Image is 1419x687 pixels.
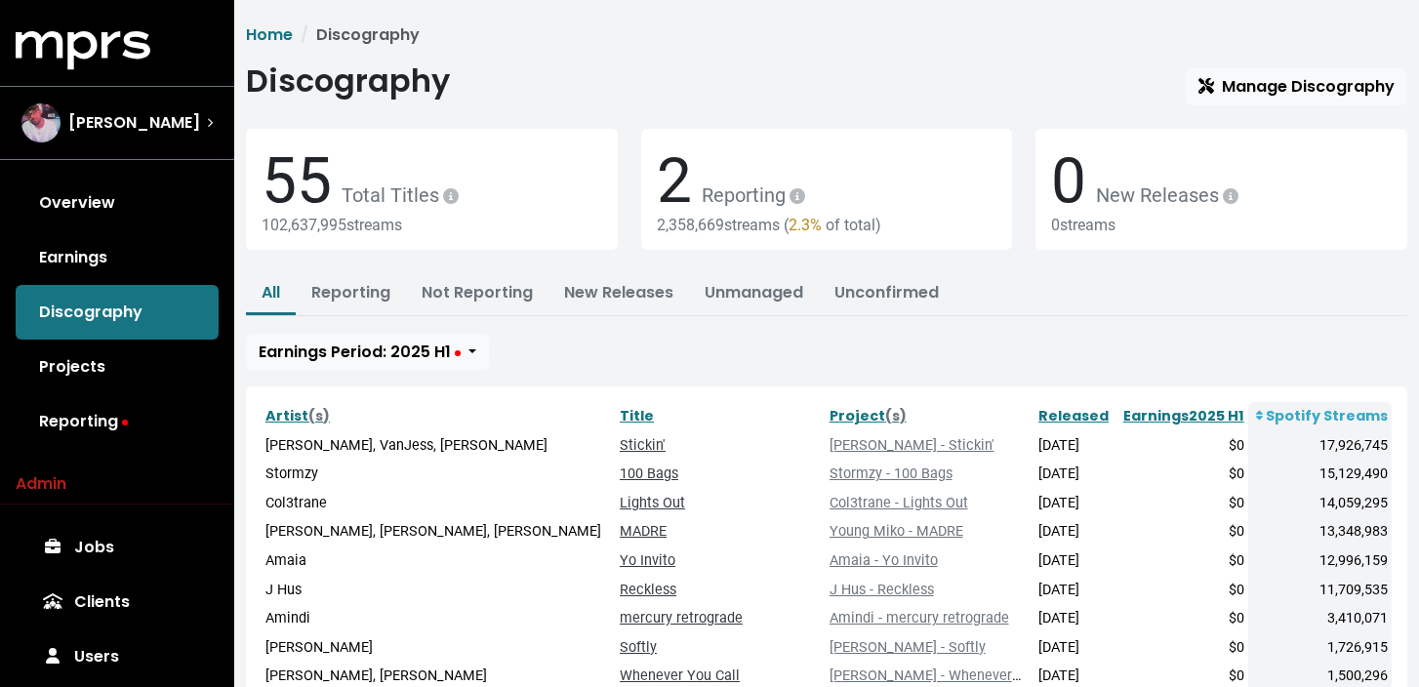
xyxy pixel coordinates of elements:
[657,144,692,218] span: 2
[68,111,200,135] span: [PERSON_NAME]
[1186,68,1407,105] a: Manage Discography
[259,341,461,363] span: Earnings Period: 2025 H1
[620,406,654,425] a: Title
[16,575,219,629] a: Clients
[262,216,602,234] div: 102,637,995 streams
[1248,460,1392,489] td: 15,129,490
[1248,576,1392,605] td: 11,709,535
[16,38,150,61] a: mprs logo
[16,230,219,285] a: Earnings
[246,334,489,371] button: Earnings Period: 2025 H1
[16,394,219,449] a: Reporting
[830,406,907,425] a: Project(s)
[1119,550,1244,572] div: $0
[1119,521,1244,543] div: $0
[1038,406,1109,425] a: Released
[1248,402,1392,431] th: Spotify Streams
[262,576,616,605] td: J Hus
[1248,517,1392,546] td: 13,348,983
[1051,216,1392,234] div: 0 streams
[262,633,616,663] td: [PERSON_NAME]
[789,216,822,234] span: 2.3%
[16,629,219,684] a: Users
[620,523,667,540] a: MADRE
[830,495,968,511] a: Col3trane - Lights Out
[262,281,280,303] a: All
[620,667,740,684] a: Whenever You Call
[620,465,678,482] a: 100 Bags
[265,406,330,425] a: Artist(s)
[1119,493,1244,514] div: $0
[830,465,953,482] a: Stormzy - 100 Bags
[262,144,332,218] span: 55
[311,281,390,303] a: Reporting
[834,281,939,303] a: Unconfirmed
[1034,489,1115,518] td: [DATE]
[1119,666,1244,687] div: $0
[262,460,616,489] td: Stormzy
[830,610,1009,626] a: Amindi - mercury retrograde
[1119,637,1244,659] div: $0
[830,523,963,540] a: Young Miko - MADRE
[1034,546,1115,576] td: [DATE]
[1123,406,1244,425] a: Earnings2025 H1
[1034,633,1115,663] td: [DATE]
[885,406,907,425] span: (s)
[657,216,997,234] div: 2,358,669 streams ( of total)
[1198,75,1395,98] span: Manage Discography
[332,183,463,207] span: Total Titles
[1248,633,1392,663] td: 1,726,915
[1034,604,1115,633] td: [DATE]
[308,406,330,425] span: (s)
[620,552,675,569] a: Yo Invito
[1248,431,1392,461] td: 17,926,745
[1034,431,1115,461] td: [DATE]
[262,431,616,461] td: [PERSON_NAME], VanJess, [PERSON_NAME]
[1248,489,1392,518] td: 14,059,295
[564,281,673,303] a: New Releases
[830,639,986,656] a: [PERSON_NAME] - Softly
[262,546,616,576] td: Amaia
[262,489,616,518] td: Col3trane
[1051,144,1086,218] span: 0
[830,582,934,598] a: J Hus - Reckless
[620,437,666,454] a: Stickin'
[830,552,938,569] a: Amaia - Yo Invito
[830,437,994,454] a: [PERSON_NAME] - Stickin'
[1034,576,1115,605] td: [DATE]
[1119,435,1244,457] div: $0
[422,281,533,303] a: Not Reporting
[1248,546,1392,576] td: 12,996,159
[1119,608,1244,629] div: $0
[16,520,219,575] a: Jobs
[246,23,293,46] a: Home
[705,281,803,303] a: Unmanaged
[1119,464,1244,485] div: $0
[262,517,616,546] td: [PERSON_NAME], [PERSON_NAME], [PERSON_NAME]
[21,103,61,142] img: The selected account / producer
[1119,580,1244,601] div: $0
[830,667,1069,684] a: [PERSON_NAME] - Whenever You Call
[16,340,219,394] a: Projects
[16,176,219,230] a: Overview
[1034,517,1115,546] td: [DATE]
[620,610,743,626] a: mercury retrograde
[246,62,450,100] h1: Discography
[246,23,1407,47] nav: breadcrumb
[1248,604,1392,633] td: 3,410,071
[293,23,420,47] li: Discography
[262,604,616,633] td: Amindi
[1034,460,1115,489] td: [DATE]
[692,183,809,207] span: Reporting
[620,639,657,656] a: Softly
[1086,183,1242,207] span: New Releases
[620,582,676,598] a: Reckless
[620,495,685,511] a: Lights Out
